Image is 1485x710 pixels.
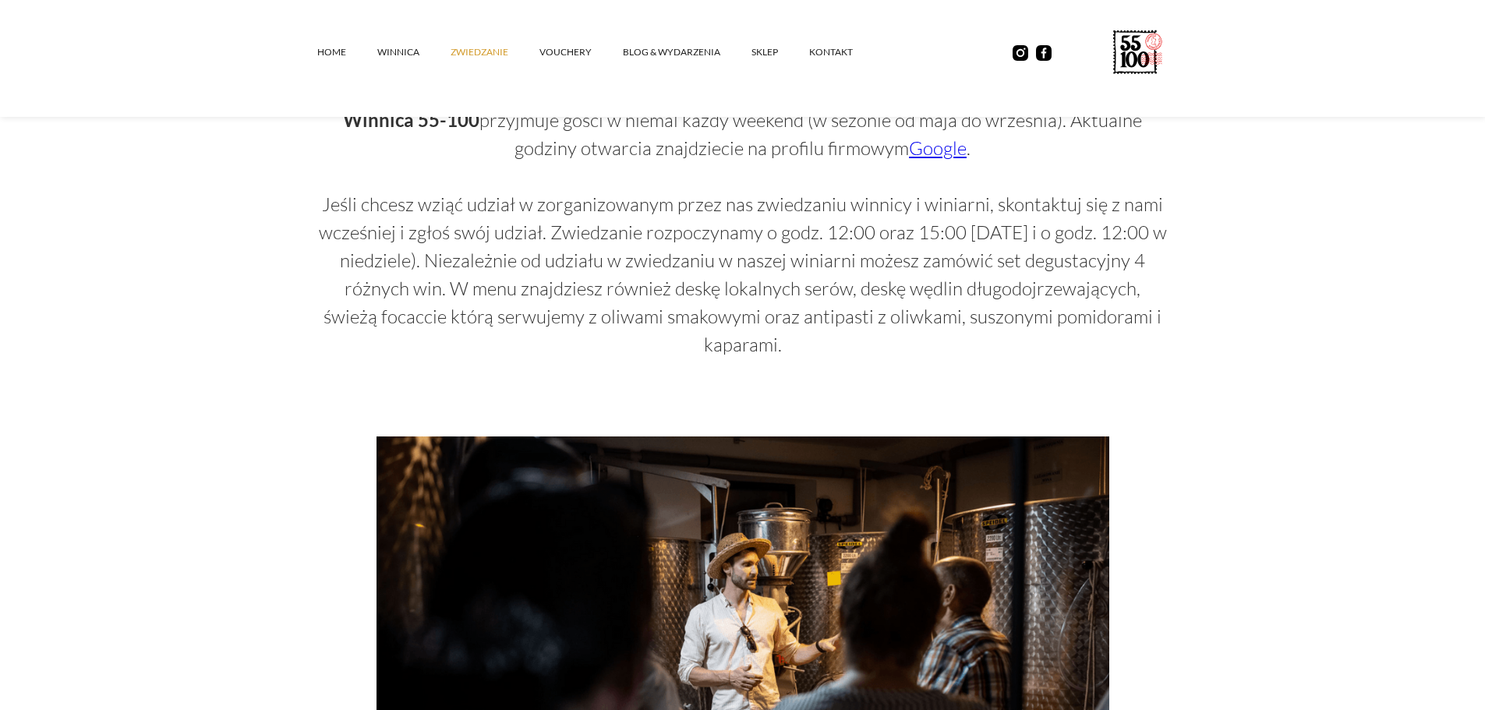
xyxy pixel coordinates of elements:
[451,29,539,76] a: ZWIEDZANIE
[377,29,451,76] a: winnica
[751,29,809,76] a: SKLEP
[909,136,967,160] a: Google
[317,106,1169,359] p: przyjmuje gości w niemal każdy weekend (w sezonie od maja do września). Aktualne godziny otwarcia...
[809,29,884,76] a: kontakt
[539,29,623,76] a: vouchery
[623,29,751,76] a: Blog & Wydarzenia
[317,29,377,76] a: Home
[343,108,479,131] strong: Winnica 55-100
